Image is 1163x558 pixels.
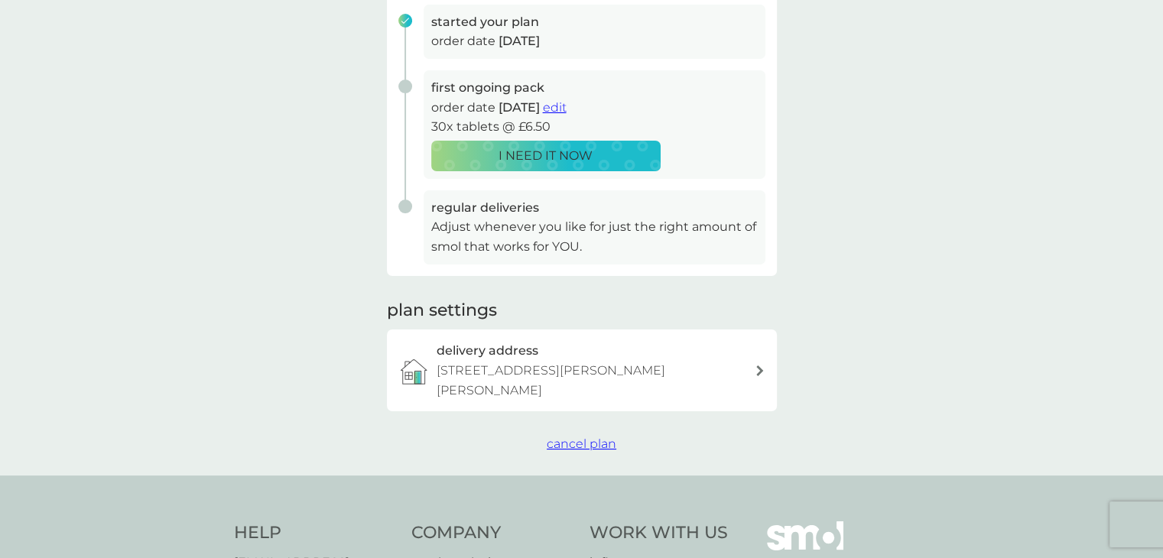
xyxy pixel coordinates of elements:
[234,521,397,545] h4: Help
[431,12,758,32] h3: started your plan
[431,217,758,256] p: Adjust whenever you like for just the right amount of smol that works for YOU.
[431,98,758,118] p: order date
[411,521,574,545] h4: Company
[437,361,755,400] p: [STREET_ADDRESS][PERSON_NAME][PERSON_NAME]
[543,100,567,115] span: edit
[499,100,540,115] span: [DATE]
[431,31,758,51] p: order date
[547,436,616,451] span: cancel plan
[547,434,616,454] button: cancel plan
[437,341,538,361] h3: delivery address
[431,117,758,137] p: 30x tablets @ £6.50
[499,34,540,48] span: [DATE]
[431,78,758,98] h3: first ongoing pack
[431,141,661,171] button: I NEED IT NOW
[543,98,567,118] button: edit
[431,198,758,218] h3: regular deliveries
[499,146,593,166] p: I NEED IT NOW
[590,521,728,545] h4: Work With Us
[387,299,497,323] h2: plan settings
[387,329,777,411] a: delivery address[STREET_ADDRESS][PERSON_NAME][PERSON_NAME]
